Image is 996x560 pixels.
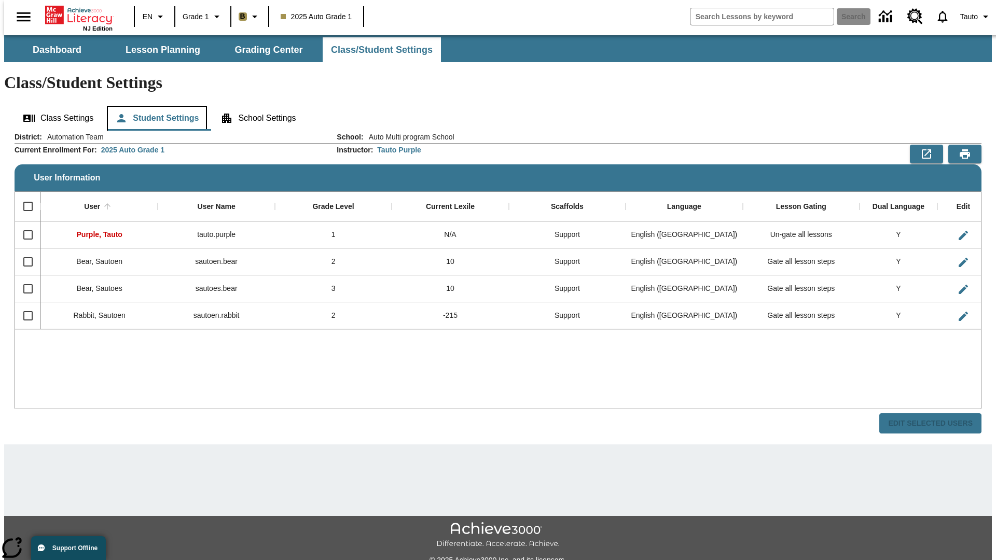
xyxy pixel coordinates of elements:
[743,275,860,302] div: Gate all lesson steps
[4,73,992,92] h1: Class/Student Settings
[31,536,106,560] button: Support Offline
[910,145,943,163] button: Export to CSV
[626,302,742,329] div: English (US)
[948,145,981,163] button: Print Preview
[178,7,227,26] button: Grade: Grade 1, Select a grade
[74,311,126,319] span: Rabbit, Sautoen
[83,25,113,32] span: NJ Edition
[337,133,363,142] h2: School :
[323,37,441,62] button: Class/Student Settings
[158,275,274,302] div: sautoes.bear
[690,8,834,25] input: search field
[509,302,626,329] div: Support
[275,221,392,248] div: 1
[392,275,508,302] div: 10
[743,221,860,248] div: Un-gate all lessons
[312,202,354,212] div: Grade Level
[183,11,209,22] span: Grade 1
[275,275,392,302] div: 3
[15,106,981,131] div: Class/Student Settings
[929,3,956,30] a: Notifications
[15,106,102,131] button: Class Settings
[77,230,122,239] span: Purple, Tauto
[426,202,475,212] div: Current Lexile
[76,257,122,265] span: Bear, Sautoen
[364,132,454,142] span: Auto Multi program School
[667,202,701,212] div: Language
[77,284,122,292] span: Bear, Sautoes
[953,225,974,246] button: Edit User
[8,2,39,32] button: Open side menu
[158,221,274,248] div: tauto.purple
[551,202,584,212] div: Scaffolds
[111,37,215,62] button: Lesson Planning
[860,275,937,302] div: Y
[873,202,924,212] div: Dual Language
[198,202,236,212] div: User Name
[42,132,104,142] span: Automation Team
[377,145,421,155] div: Tauto Purple
[743,248,860,275] div: Gate all lesson steps
[953,279,974,300] button: Edit User
[107,106,207,131] button: Student Settings
[52,544,98,552] span: Support Offline
[4,37,442,62] div: SubNavbar
[960,11,978,22] span: Tauto
[873,3,901,31] a: Data Center
[509,248,626,275] div: Support
[45,5,113,25] a: Home
[15,132,981,434] div: User Information
[101,145,164,155] div: 2025 Auto Grade 1
[34,173,100,183] span: User Information
[956,7,996,26] button: Profile/Settings
[45,4,113,32] div: Home
[509,221,626,248] div: Support
[436,522,560,549] img: Achieve3000 Differentiate Accelerate Achieve
[626,275,742,302] div: English (US)
[5,37,109,62] button: Dashboard
[743,302,860,329] div: Gate all lesson steps
[392,302,508,329] div: -215
[776,202,826,212] div: Lesson Gating
[217,37,321,62] button: Grading Center
[234,7,265,26] button: Boost Class color is light brown. Change class color
[953,252,974,273] button: Edit User
[138,7,171,26] button: Language: EN, Select a language
[275,302,392,329] div: 2
[626,248,742,275] div: English (US)
[860,221,937,248] div: Y
[84,202,100,212] div: User
[4,35,992,62] div: SubNavbar
[281,11,352,22] span: 2025 Auto Grade 1
[392,248,508,275] div: 10
[212,106,304,131] button: School Settings
[15,133,42,142] h2: District :
[275,248,392,275] div: 2
[957,202,970,212] div: Edit
[158,302,274,329] div: sautoen.rabbit
[860,302,937,329] div: Y
[15,146,97,155] h2: Current Enrollment For :
[626,221,742,248] div: English (US)
[240,10,245,23] span: B
[392,221,508,248] div: N/A
[337,146,373,155] h2: Instructor :
[901,3,929,31] a: Resource Center, Will open in new tab
[953,306,974,327] button: Edit User
[143,11,153,22] span: EN
[158,248,274,275] div: sautoen.bear
[860,248,937,275] div: Y
[509,275,626,302] div: Support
